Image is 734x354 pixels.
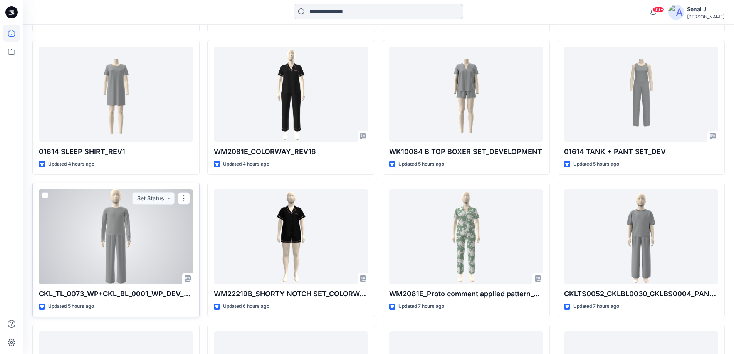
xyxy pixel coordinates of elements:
p: GKL_TL_0073_WP+GKL_BL_0001_WP_DEV_REV2 [39,289,193,299]
p: WM2081E_COLORWAY_REV16 [214,146,368,157]
p: 01614 TANK + PANT SET_DEV [564,146,718,157]
a: 01614 TANK + PANT SET_DEV [564,47,718,142]
div: [PERSON_NAME] [687,14,724,20]
p: 01614 SLEEP SHIRT_REV1 [39,146,193,157]
p: WM22219B_SHORTY NOTCH SET_COLORWAY_REV16 [214,289,368,299]
p: Updated 7 hours ago [398,302,444,310]
span: 99+ [653,7,664,13]
div: Senal J [687,5,724,14]
p: Updated 7 hours ago [573,302,619,310]
p: GKLTS0052_GKLBL0030_GKLBS0004_PANT & TOP_REV1 [564,289,718,299]
a: GKL_TL_0073_WP+GKL_BL_0001_WP_DEV_REV2 [39,189,193,284]
p: WM2081E_Proto comment applied pattern_Colorway_REV8 [389,289,543,299]
a: WK10084 B TOP BOXER SET_DEVELOPMENT [389,47,543,142]
p: Updated 5 hours ago [398,160,444,168]
p: Updated 6 hours ago [223,302,269,310]
p: Updated 5 hours ago [573,160,619,168]
p: Updated 4 hours ago [48,160,94,168]
img: avatar [668,5,684,20]
p: Updated 4 hours ago [223,160,269,168]
a: WM22219B_SHORTY NOTCH SET_COLORWAY_REV16 [214,189,368,284]
a: GKLTS0052_GKLBL0030_GKLBS0004_PANT & TOP_REV1 [564,189,718,284]
a: 01614 SLEEP SHIRT_REV1 [39,47,193,142]
p: WK10084 B TOP BOXER SET_DEVELOPMENT [389,146,543,157]
a: WM2081E_COLORWAY_REV16 [214,47,368,142]
a: WM2081E_Proto comment applied pattern_Colorway_REV8 [389,189,543,284]
p: Updated 5 hours ago [48,302,94,310]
